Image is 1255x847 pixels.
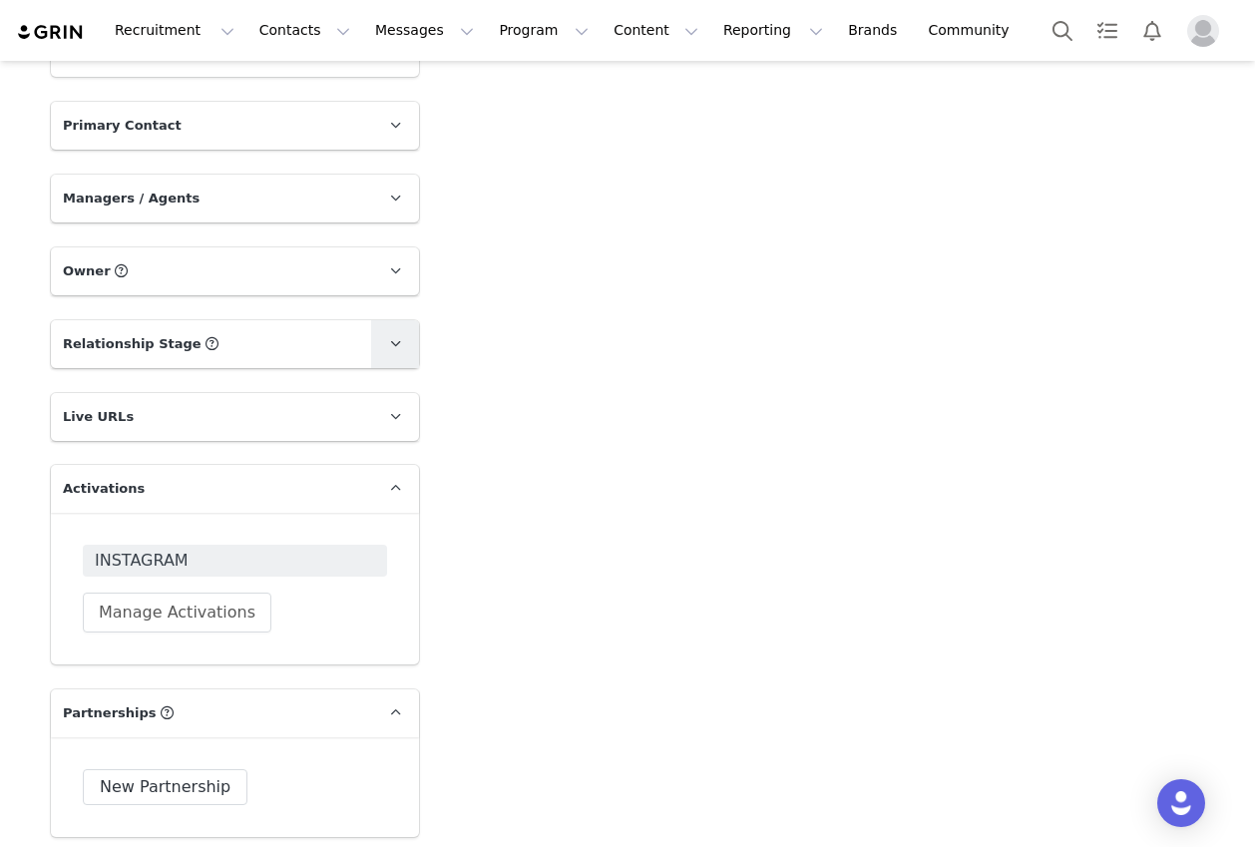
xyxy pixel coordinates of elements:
[1175,15,1239,47] button: Profile
[63,116,182,136] span: Primary Contact
[95,549,375,573] span: INSTAGRAM
[83,769,247,805] button: New Partnership
[1085,8,1129,53] a: Tasks
[63,479,145,499] span: Activations
[63,261,111,281] span: Owner
[1187,15,1219,47] img: placeholder-profile.jpg
[63,407,134,427] span: Live URLs
[363,8,486,53] button: Messages
[63,334,202,354] span: Relationship Stage
[16,16,691,38] body: Rich Text Area. Press ALT-0 for help.
[247,8,362,53] button: Contacts
[63,703,157,723] span: Partnerships
[836,8,915,53] a: Brands
[83,593,271,633] button: Manage Activations
[63,189,200,209] span: Managers / Agents
[16,23,86,42] img: grin logo
[1157,779,1205,827] div: Open Intercom Messenger
[487,8,601,53] button: Program
[711,8,835,53] button: Reporting
[1041,8,1084,53] button: Search
[602,8,710,53] button: Content
[103,8,246,53] button: Recruitment
[917,8,1031,53] a: Community
[1130,8,1174,53] button: Notifications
